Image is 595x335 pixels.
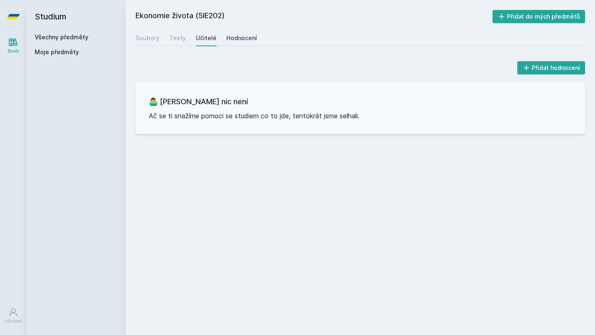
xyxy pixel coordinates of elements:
[169,34,186,42] div: Testy
[226,30,257,46] a: Hodnocení
[226,34,257,42] div: Hodnocení
[149,111,572,121] p: Ač se ti snažíme pomoci se studiem co to jde, tentokrát jsme selhali.
[517,61,585,74] button: Přidat hodnocení
[7,48,19,54] div: Study
[136,10,493,23] h2: Ekonomie života (5IE202)
[149,96,572,108] h3: 🤷‍♂️ [PERSON_NAME] nic není
[2,33,25,58] a: Study
[35,33,88,41] a: Všechny předměty
[35,48,79,56] span: Moje předměty
[196,34,217,42] div: Učitelé
[169,30,186,46] a: Testy
[2,303,25,328] a: Uživatel
[136,34,159,42] div: Soubory
[196,30,217,46] a: Učitelé
[5,318,22,324] div: Uživatel
[136,30,159,46] a: Soubory
[493,10,585,23] button: Přidat do mých předmětů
